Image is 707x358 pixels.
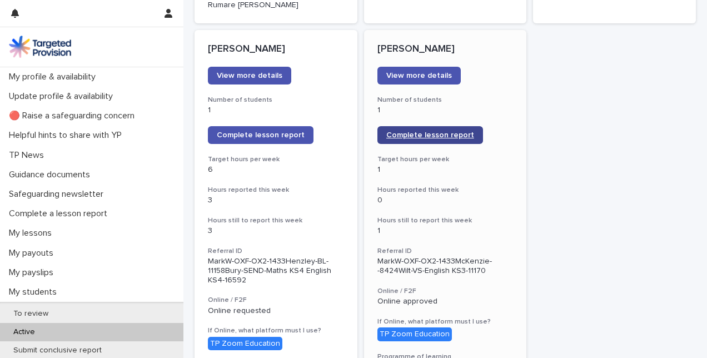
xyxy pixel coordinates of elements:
[4,189,112,200] p: Safeguarding newsletter
[386,131,474,139] span: Complete lesson report
[208,106,344,115] p: 1
[377,226,514,236] p: 1
[4,228,61,238] p: My lessons
[377,297,514,306] p: Online approved
[377,196,514,205] p: 0
[208,306,344,316] p: Online requested
[9,36,71,58] img: M5nRWzHhSzIhMunXDL62
[4,309,57,319] p: To review
[208,155,344,164] h3: Target hours per week
[4,346,111,355] p: Submit conclusive report
[208,67,291,84] a: View more details
[208,196,344,205] p: 3
[377,43,514,56] p: [PERSON_NAME]
[208,216,344,225] h3: Hours still to report this week
[4,170,99,180] p: Guidance documents
[4,267,62,278] p: My payslips
[377,327,452,341] div: TP Zoom Education
[377,67,461,84] a: View more details
[208,126,313,144] a: Complete lesson report
[208,247,344,256] h3: Referral ID
[4,72,104,82] p: My profile & availability
[208,1,344,10] p: Rumare [PERSON_NAME]
[208,165,344,175] p: 6
[208,257,344,285] p: MarkW-OXF-OX2-1433Henzley-BL-11158Bury-SEND-Maths KS4 English KS4-16592
[377,106,514,115] p: 1
[377,165,514,175] p: 1
[208,296,344,305] h3: Online / F2F
[377,257,514,276] p: MarkW-OXF-OX2-1433McKenzie--8424Wilt-VS-English KS3-11170
[4,248,62,258] p: My payouts
[4,91,122,102] p: Update profile & availability
[208,326,344,335] h3: If Online, what platform must I use?
[377,287,514,296] h3: Online / F2F
[4,130,131,141] p: Helpful hints to share with YP
[208,43,344,56] p: [PERSON_NAME]
[217,72,282,79] span: View more details
[4,287,66,297] p: My students
[377,155,514,164] h3: Target hours per week
[4,327,44,337] p: Active
[4,208,116,219] p: Complete a lesson report
[377,216,514,225] h3: Hours still to report this week
[208,96,344,105] h3: Number of students
[377,186,514,195] h3: Hours reported this week
[208,226,344,236] p: 3
[377,96,514,105] h3: Number of students
[377,247,514,256] h3: Referral ID
[217,131,305,139] span: Complete lesson report
[377,317,514,326] h3: If Online, what platform must I use?
[386,72,452,79] span: View more details
[208,186,344,195] h3: Hours reported this week
[377,126,483,144] a: Complete lesson report
[4,111,143,121] p: 🔴 Raise a safeguarding concern
[4,150,53,161] p: TP News
[208,337,282,351] div: TP Zoom Education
